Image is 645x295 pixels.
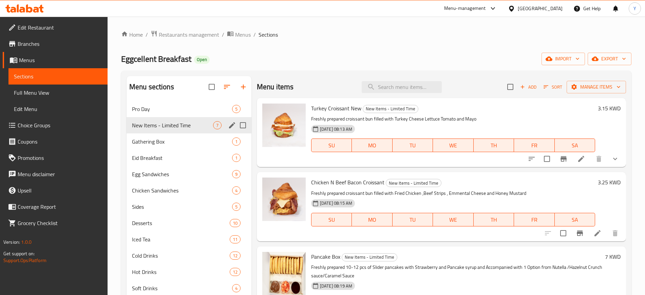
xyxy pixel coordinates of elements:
button: SA [555,213,595,226]
span: Get support on: [3,249,35,258]
div: items [230,252,241,260]
div: Egg Sandwiches9 [127,166,251,182]
button: sort-choices [524,151,540,167]
span: Full Menu View [14,89,102,97]
span: export [593,55,626,63]
span: SU [314,215,349,225]
a: Grocery Checklist [3,215,108,231]
span: TU [395,141,430,150]
div: items [232,284,241,292]
span: [DATE] 08:19 AM [317,283,355,289]
button: MO [352,213,392,226]
span: 4 [232,285,240,292]
span: Cold Drinks [132,252,230,260]
a: Menus [227,30,251,39]
span: Edit Restaurant [18,23,102,32]
div: New Items - Limited Time [342,253,397,261]
span: Upsell [18,186,102,195]
div: items [232,154,241,162]
a: Edit menu item [593,229,602,237]
span: New Items - Limited Time [363,105,418,113]
span: 5 [232,106,240,112]
span: SA [557,215,592,225]
span: Sort [544,83,562,91]
span: New Items - Limited Time [132,121,213,129]
div: Hot Drinks [132,268,230,276]
span: 9 [232,171,240,178]
div: New Items - Limited Time [386,179,441,187]
span: Soft Drinks [132,284,232,292]
a: Promotions [3,150,108,166]
h2: Menu sections [129,82,174,92]
span: Desserts [132,219,230,227]
span: 7 [213,122,221,129]
span: Sort items [539,82,567,92]
span: Menus [235,31,251,39]
div: Menu-management [444,4,486,13]
span: SA [557,141,592,150]
span: Select section [503,80,517,94]
a: Edit Restaurant [3,19,108,36]
img: Turkey Croissant New [262,104,306,147]
button: TH [474,213,514,226]
span: Manage items [572,83,621,91]
button: Manage items [567,81,626,93]
button: WE [433,139,473,152]
button: TU [393,213,433,226]
span: Sections [14,72,102,80]
li: / [146,31,148,39]
span: New Items - Limited Time [386,179,441,187]
div: Chicken Sandwiches4 [127,182,251,199]
button: SU [311,139,352,152]
button: edit [227,120,237,130]
div: items [213,121,222,129]
div: [GEOGRAPHIC_DATA] [518,5,563,12]
span: [DATE] 08:15 AM [317,200,355,206]
a: Menu disclaimer [3,166,108,182]
span: Restaurants management [159,31,219,39]
button: delete [607,225,623,241]
a: Full Menu View [8,85,108,101]
div: Hot Drinks12 [127,264,251,280]
span: import [547,55,580,63]
span: Chicken Sandwiches [132,186,232,195]
span: WE [436,215,471,225]
span: 4 [232,187,240,194]
a: Choice Groups [3,117,108,133]
a: Branches [3,36,108,52]
button: Sort [542,82,564,92]
a: Support.OpsPlatform [3,256,46,265]
a: Restaurants management [151,30,219,39]
span: Select to update [540,152,554,166]
div: Open [194,56,210,64]
span: Promotions [18,154,102,162]
a: Upsell [3,182,108,199]
button: SU [311,213,352,226]
nav: breadcrumb [121,30,631,39]
button: Branch-specific-item [572,225,588,241]
span: Select all sections [205,80,219,94]
span: Menu disclaimer [18,170,102,178]
div: items [232,105,241,113]
p: Freshly prepared 10-12 pcs of Slider pancakes with Strawberry and Pancake syrup and Accompanied w... [311,263,602,280]
span: Add [519,83,537,91]
button: show more [607,151,623,167]
div: Iced Tea [132,235,230,243]
div: Sides5 [127,199,251,215]
span: Coupons [18,137,102,146]
span: Sides [132,203,232,211]
button: Add section [235,79,251,95]
span: Eggcellent Breakfast [121,51,191,67]
button: import [542,53,585,65]
a: Menus [3,52,108,68]
div: items [232,186,241,195]
span: Y [633,5,636,12]
div: New Items - Limited Time7edit [127,117,251,133]
span: Select to update [556,226,570,240]
span: Add item [517,82,539,92]
button: delete [591,151,607,167]
span: 5 [232,204,240,210]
